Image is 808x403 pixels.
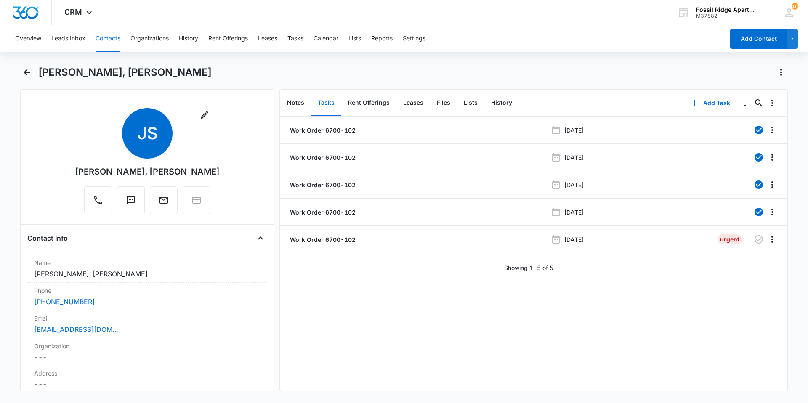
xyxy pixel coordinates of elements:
a: Call [84,199,112,207]
div: account name [696,6,757,13]
button: Overflow Menu [765,178,779,191]
p: [DATE] [564,235,584,244]
a: Work Order 6700-102 [288,235,356,244]
a: Text [117,199,145,207]
div: Address--- [27,366,267,393]
button: Leads Inbox [51,25,85,52]
button: History [484,90,519,116]
button: Overflow Menu [765,96,779,110]
label: Organization [34,342,260,350]
button: Overflow Menu [765,123,779,137]
p: [DATE] [564,153,584,162]
div: Email[EMAIL_ADDRESS][DOMAIN_NAME] [27,310,267,338]
button: Tasks [287,25,303,52]
div: Urgent [718,234,742,244]
div: account id [696,13,757,19]
p: Showing 1-5 of 5 [504,263,553,272]
a: Work Order 6700-102 [288,180,356,189]
button: Lists [457,90,484,116]
button: Contacts [96,25,120,52]
a: [PHONE_NUMBER] [34,297,95,307]
div: Name[PERSON_NAME], [PERSON_NAME] [27,255,267,283]
button: Overflow Menu [765,205,779,219]
span: JS [122,108,173,159]
label: Email [34,314,260,323]
p: [DATE] [564,180,584,189]
button: Actions [774,66,788,79]
div: Organization--- [27,338,267,366]
h1: [PERSON_NAME], [PERSON_NAME] [38,66,212,79]
button: History [179,25,198,52]
button: Rent Offerings [208,25,248,52]
button: Call [84,186,112,214]
dd: [PERSON_NAME], [PERSON_NAME] [34,269,260,279]
dd: --- [34,379,260,390]
div: [PERSON_NAME], [PERSON_NAME] [75,165,220,178]
p: [DATE] [564,126,584,135]
button: Lists [348,25,361,52]
button: Add Task [683,93,739,113]
span: 16 [792,3,798,10]
a: Work Order 6700-102 [288,126,356,135]
button: Filters [739,96,752,110]
button: Files [430,90,457,116]
button: Back [20,66,33,79]
button: Text [117,186,145,214]
button: Add Contact [730,29,787,49]
button: Reports [371,25,393,52]
dd: --- [34,352,260,362]
button: Overflow Menu [765,233,779,246]
button: Search... [752,96,765,110]
a: Work Order 6700-102 [288,153,356,162]
a: [EMAIL_ADDRESS][DOMAIN_NAME] [34,324,118,334]
div: Phone[PHONE_NUMBER] [27,283,267,310]
h4: Contact Info [27,233,68,243]
label: Phone [34,286,260,295]
a: Work Order 6700-102 [288,208,356,217]
p: [DATE] [564,208,584,217]
button: Settings [403,25,425,52]
button: Leases [396,90,430,116]
label: Name [34,258,260,267]
button: Leases [258,25,277,52]
button: Overview [15,25,41,52]
button: Tasks [311,90,341,116]
label: Address [34,369,260,378]
div: notifications count [792,3,798,10]
button: Notes [280,90,311,116]
button: Organizations [130,25,169,52]
button: Overflow Menu [765,151,779,164]
span: CRM [64,8,82,16]
button: Close [254,231,267,245]
button: Rent Offerings [341,90,396,116]
a: Email [150,199,178,207]
button: Email [150,186,178,214]
button: Calendar [314,25,338,52]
